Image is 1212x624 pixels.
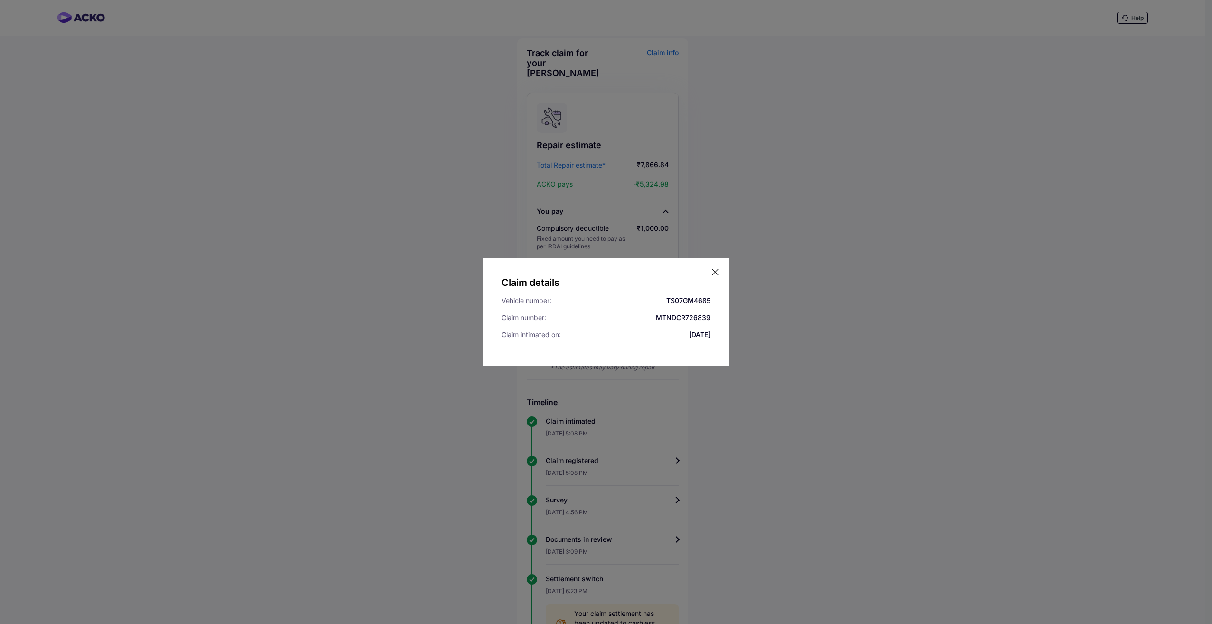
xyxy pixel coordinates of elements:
div: Vehicle number: [502,296,551,305]
div: Claim number: [502,313,546,322]
div: [DATE] [689,330,710,340]
div: TS07GM4685 [666,296,710,305]
h5: Claim details [502,277,710,288]
div: Claim intimated on: [502,330,561,340]
div: MTNDCR726839 [656,313,710,322]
